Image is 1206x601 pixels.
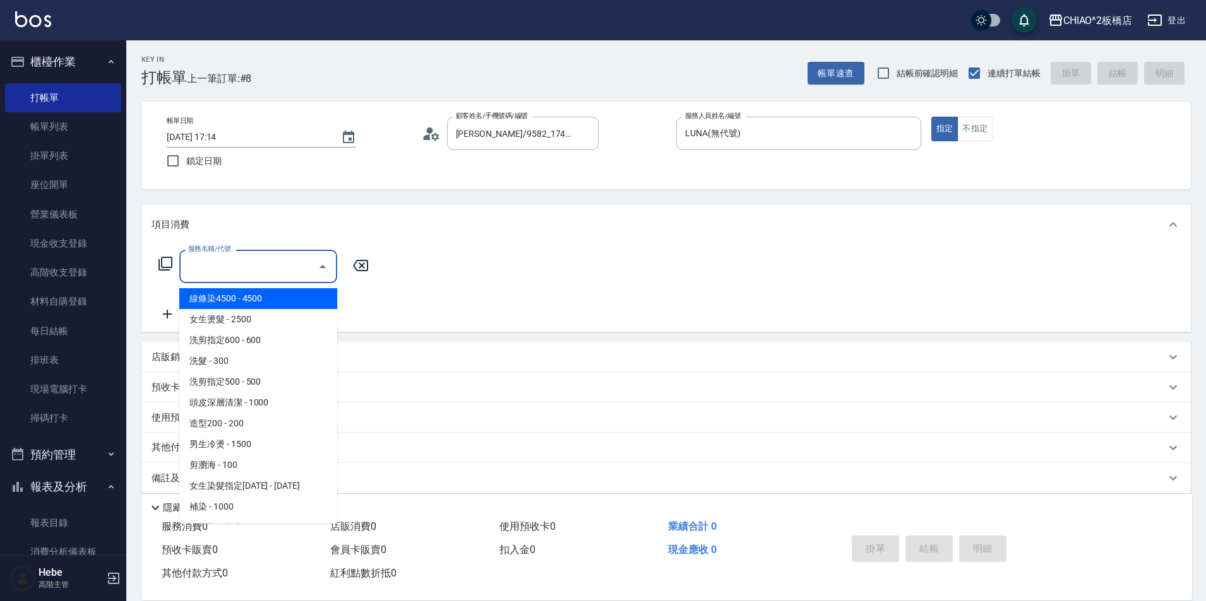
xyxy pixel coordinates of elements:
[1043,8,1138,33] button: CHIAO^2板橋店
[141,402,1191,433] div: 使用預收卡
[10,566,35,591] img: Person
[5,141,121,170] a: 掛單列表
[897,67,958,80] span: 結帳前確認明細
[141,463,1191,493] div: 備註及來源
[313,257,333,277] button: Close
[5,537,121,566] a: 消費分析儀表板
[141,204,1191,245] div: 項目消費
[179,496,337,517] span: 補染 - 1000
[179,413,337,434] span: 造型200 - 200
[179,309,337,330] span: 女生燙髮 - 2500
[988,67,1041,80] span: 連續打單結帳
[39,566,103,579] h5: Hebe
[179,371,337,392] span: 洗剪指定500 - 500
[499,544,535,556] span: 扣入金 0
[5,508,121,537] a: 報表目錄
[5,438,121,471] button: 預約管理
[179,330,337,351] span: 洗剪指定600 - 600
[5,83,121,112] a: 打帳單
[162,520,208,532] span: 服務消費 0
[5,404,121,433] a: 掃碼打卡
[330,520,376,532] span: 店販消費 0
[5,200,121,229] a: 營業儀表板
[162,567,228,579] span: 其他付款方式 0
[1012,8,1037,33] button: save
[179,288,337,309] span: 線條染4500 - 4500
[179,392,337,413] span: 頭皮深層清潔 - 1000
[141,372,1191,402] div: 預收卡販賣
[141,69,187,86] h3: 打帳單
[152,218,189,231] p: 項目消費
[152,441,268,455] p: 其他付款方式
[141,342,1191,372] div: 店販銷售
[163,501,220,515] p: 隱藏業績明細
[167,116,193,125] label: 帳單日期
[668,544,717,556] span: 現金應收 0
[5,375,121,404] a: 現場電腦打卡
[186,155,222,168] span: 鎖定日期
[330,544,386,556] span: 會員卡販賣 0
[499,520,556,532] span: 使用預收卡 0
[5,470,121,503] button: 報表及分析
[5,258,121,287] a: 高階收支登錄
[179,434,337,455] span: 男生冷燙 - 1500
[808,62,864,85] button: 帳單速查
[333,122,364,153] button: Choose date, selected date is 2025-08-22
[1142,9,1191,32] button: 登出
[685,111,741,120] label: 服務人員姓名/編號
[141,55,187,64] h2: Key In
[1063,13,1133,28] div: CHIAO^2板橋店
[188,244,230,254] label: 服務名稱/代號
[5,317,121,346] a: 每日結帳
[5,170,121,199] a: 座位開單
[162,544,218,556] span: 預收卡販賣 0
[5,45,121,78] button: 櫃檯作業
[5,346,121,375] a: 排班表
[330,567,397,579] span: 紅利點數折抵 0
[39,579,103,590] p: 高階主管
[179,455,337,476] span: 剪瀏海 - 100
[179,476,337,496] span: 女生染髮指定[DATE] - [DATE]
[152,411,199,424] p: 使用預收卡
[187,71,252,86] span: 上一筆訂單:#8
[15,11,51,27] img: Logo
[931,117,958,141] button: 指定
[141,433,1191,463] div: 其他付款方式入金可用餘額: 0
[5,229,121,258] a: 現金收支登錄
[668,520,717,532] span: 業績合計 0
[957,117,993,141] button: 不指定
[179,351,337,371] span: 洗髮 - 300
[167,127,328,148] input: YYYY/MM/DD hh:mm
[5,287,121,316] a: 材料自購登錄
[152,472,199,485] p: 備註及來源
[152,381,199,394] p: 預收卡販賣
[5,112,121,141] a: 帳單列表
[456,111,528,120] label: 顧客姓名/手機號碼/編號
[179,517,337,538] span: 男生染髮指定 - 1500
[152,351,189,364] p: 店販銷售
